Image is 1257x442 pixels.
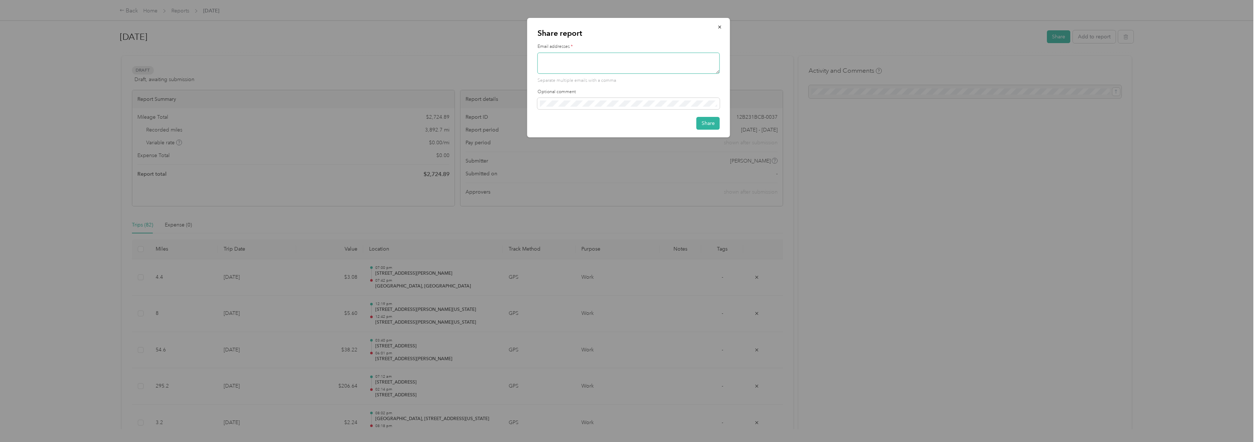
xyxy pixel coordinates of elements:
label: Optional comment [538,89,720,95]
p: Separate multiple emails with a comma [538,77,720,84]
label: Email addresses [538,43,720,50]
p: Share report [538,28,720,38]
button: Share [696,117,720,130]
iframe: Everlance-gr Chat Button Frame [1216,401,1257,442]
